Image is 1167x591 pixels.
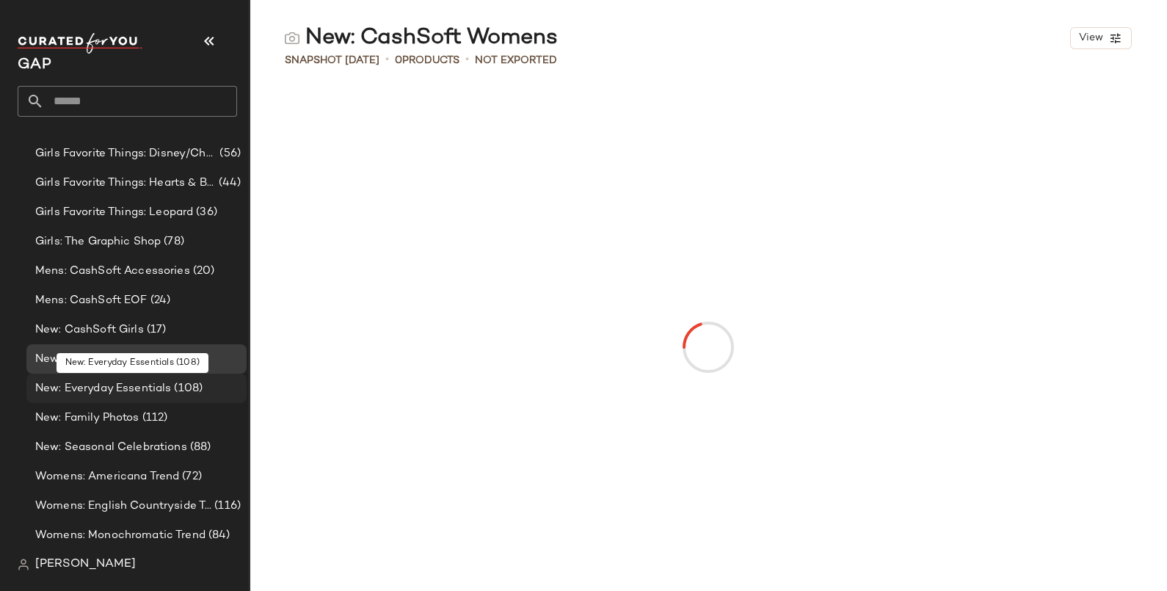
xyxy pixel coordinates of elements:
span: • [385,51,389,69]
span: (112) [139,410,168,427]
span: Womens: English Countryside Trend [35,498,211,515]
span: View [1078,32,1103,44]
span: Womens: Monochromatic Trend [35,527,206,544]
span: (36) [193,204,217,221]
span: (44) [216,175,241,192]
span: (56) [217,145,241,162]
button: View [1070,27,1132,49]
span: • [465,51,469,69]
span: Snapshot [DATE] [285,53,379,68]
span: (24) [148,292,171,309]
span: New: CashSoft Girls [35,322,144,338]
span: Womens: Americana Trend [35,468,179,485]
span: Not Exported [475,53,557,68]
span: (20) [190,263,215,280]
div: New: CashSoft Womens [285,23,558,53]
span: [PERSON_NAME] [35,556,136,573]
img: cfy_white_logo.C9jOOHJF.svg [18,33,142,54]
span: (116) [211,498,241,515]
span: (88) [187,439,211,456]
span: (17) [144,322,167,338]
span: (78) [161,233,184,250]
span: New: CashSoft Womens [35,351,167,368]
span: (108) [171,380,203,397]
span: New: Everyday Essentials [35,380,171,397]
span: 0 [395,55,402,66]
span: Girls Favorite Things: Hearts & Bows [35,175,216,192]
span: Girls: The Graphic Shop [35,233,161,250]
span: Girls Favorite Things: Leopard [35,204,193,221]
span: Mens: CashSoft EOF [35,292,148,309]
span: (56) [167,351,191,368]
span: Girls Favorite Things: Disney/Characters [35,145,217,162]
div: Products [395,53,459,68]
span: (72) [179,468,202,485]
img: svg%3e [18,559,29,570]
span: New: Seasonal Celebrations [35,439,187,456]
span: New: Family Photos [35,410,139,427]
span: Current Company Name [18,57,51,73]
span: (84) [206,527,230,544]
img: svg%3e [285,31,299,46]
span: Mens: CashSoft Accessories [35,263,190,280]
